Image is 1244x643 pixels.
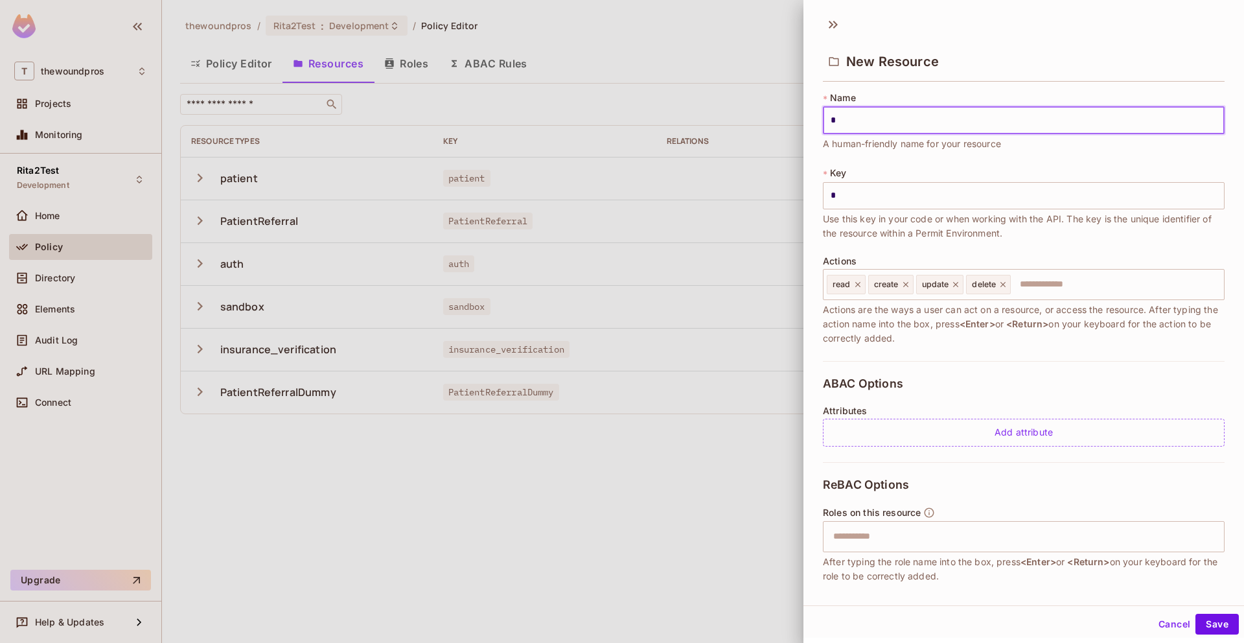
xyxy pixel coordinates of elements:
div: create [868,275,914,294]
span: Name [830,93,856,103]
span: <Enter> [960,318,995,329]
span: ReBAC Options [823,478,909,491]
span: create [874,279,899,290]
span: ABAC Options [823,377,903,390]
span: delete [972,279,996,290]
button: Cancel [1153,614,1195,635]
span: Actions [823,256,857,266]
span: New Resource [846,54,939,69]
span: Key [830,168,846,178]
span: <Enter> [1020,556,1056,567]
span: Attributes [823,406,868,416]
span: A human-friendly name for your resource [823,137,1001,151]
span: <Return> [1067,556,1109,567]
span: Roles on this resource [823,508,921,518]
span: After typing the role name into the box, press or on your keyboard for the role to be correctly a... [823,555,1225,583]
div: Add attribute [823,419,1225,447]
div: delete [966,275,1011,294]
span: Actions are the ways a user can act on a resource, or access the resource. After typing the actio... [823,303,1225,345]
div: read [827,275,866,294]
div: update [916,275,964,294]
span: Use this key in your code or when working with the API. The key is the unique identifier of the r... [823,212,1225,240]
span: <Return> [1006,318,1048,329]
span: read [833,279,851,290]
span: update [922,279,949,290]
button: Save [1195,614,1239,635]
